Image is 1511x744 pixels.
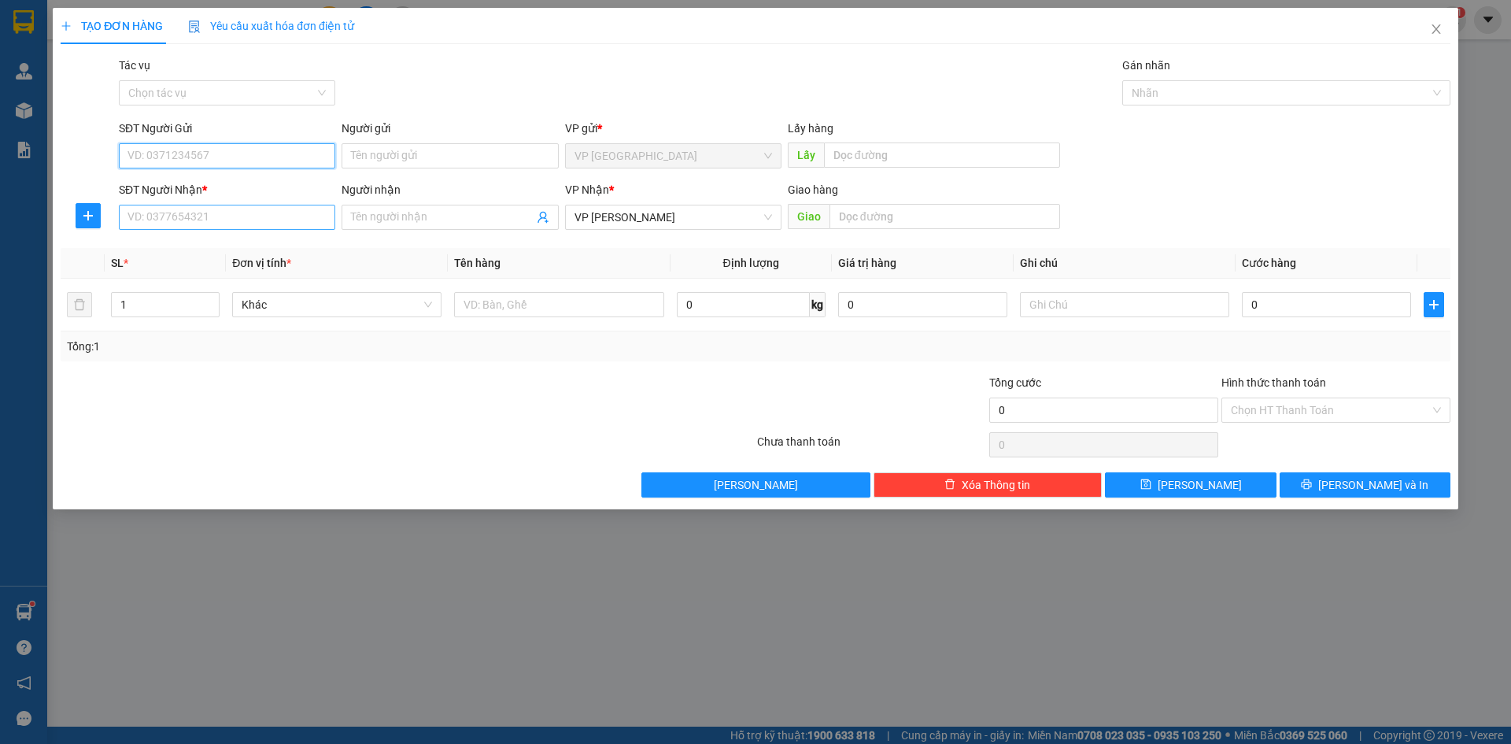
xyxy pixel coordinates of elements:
span: VP MỘC CHÂU [574,205,772,229]
button: save[PERSON_NAME] [1105,472,1276,498]
button: Close [1414,8,1458,52]
span: Xóa Thông tin [962,476,1030,494]
span: XUANTRANG [19,28,111,45]
em: Logistics [40,48,91,63]
div: SĐT Người Gửi [119,120,335,137]
span: Tên hàng [454,257,501,269]
div: Người gửi [342,120,558,137]
span: Lấy [788,143,824,168]
span: kg [810,292,826,317]
span: plus [61,20,72,31]
span: save [1140,479,1151,491]
span: Người gửi: [6,88,48,98]
span: Khác [242,293,432,316]
span: delete [944,479,955,491]
input: Dọc đường [824,143,1060,168]
input: Dọc đường [829,204,1060,229]
span: Người nhận: [6,102,78,112]
span: VP Nhận [565,183,609,196]
span: [PERSON_NAME] [1158,476,1242,494]
span: VP [GEOGRAPHIC_DATA] [127,16,229,39]
span: Tổng cước [989,376,1041,389]
span: HAIVAN [39,9,92,25]
label: Gán nhãn [1122,59,1170,72]
div: Tổng: 1 [67,338,583,355]
span: plus [1424,298,1443,311]
button: [PERSON_NAME] [641,472,870,498]
label: Hình thức thanh toán [1221,376,1326,389]
span: TẠO ĐƠN HÀNG [61,20,163,32]
button: plus [76,203,101,228]
span: plus [76,209,100,222]
button: plus [1424,292,1444,317]
span: user-add [537,211,549,224]
span: Đơn vị tính [232,257,291,269]
th: Ghi chú [1014,248,1236,279]
span: 0966180997 [6,113,116,135]
span: Giao hàng [788,183,838,196]
div: Người nhận [342,181,558,198]
span: Giao [788,204,829,229]
span: close [1430,23,1443,35]
input: 0 [838,292,1007,317]
span: Lấy hàng [788,122,833,135]
span: printer [1301,479,1312,491]
span: [PERSON_NAME] và In [1318,476,1428,494]
span: VP HÀ NỘI [574,144,772,168]
input: Ghi Chú [1020,292,1229,317]
span: 0943559551 [158,42,229,57]
label: Tác vụ [119,59,150,72]
button: delete [67,292,92,317]
span: Yêu cầu xuất hóa đơn điện tử [188,20,354,32]
span: [PERSON_NAME] [714,476,798,494]
span: Cước hàng [1242,257,1296,269]
button: deleteXóa Thông tin [874,472,1103,498]
div: Chưa thanh toán [755,433,988,461]
div: VP gửi [565,120,781,137]
button: printer[PERSON_NAME] và In [1280,472,1450,498]
span: Giá trị hàng [838,257,896,269]
span: SL [111,257,124,269]
img: icon [188,20,201,33]
span: quân [55,100,78,112]
input: VD: Bàn, Ghế [454,292,663,317]
span: Định lượng [723,257,779,269]
div: SĐT Người Nhận [119,181,335,198]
